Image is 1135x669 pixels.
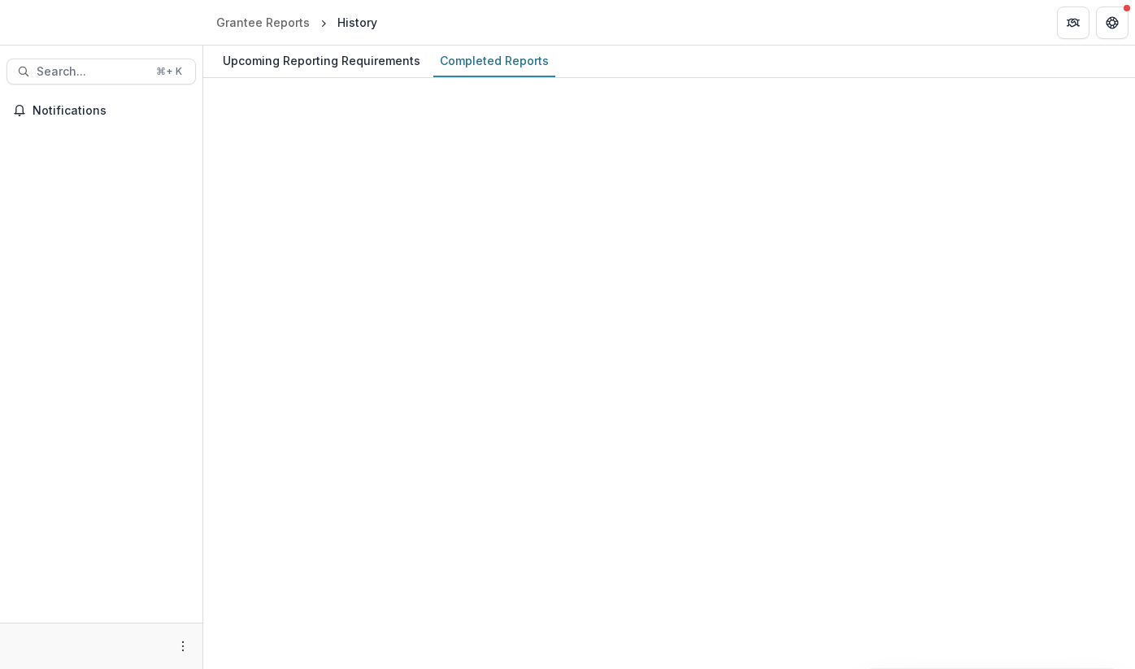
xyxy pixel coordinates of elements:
[173,636,193,656] button: More
[37,65,146,79] span: Search...
[210,11,384,34] nav: breadcrumb
[216,46,427,77] a: Upcoming Reporting Requirements
[7,98,196,124] button: Notifications
[216,49,427,72] div: Upcoming Reporting Requirements
[210,11,316,34] a: Grantee Reports
[153,63,185,80] div: ⌘ + K
[1057,7,1089,39] button: Partners
[433,46,555,77] a: Completed Reports
[7,59,196,85] button: Search...
[33,104,189,118] span: Notifications
[1096,7,1128,39] button: Get Help
[433,49,555,72] div: Completed Reports
[216,14,310,31] div: Grantee Reports
[337,14,377,31] div: History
